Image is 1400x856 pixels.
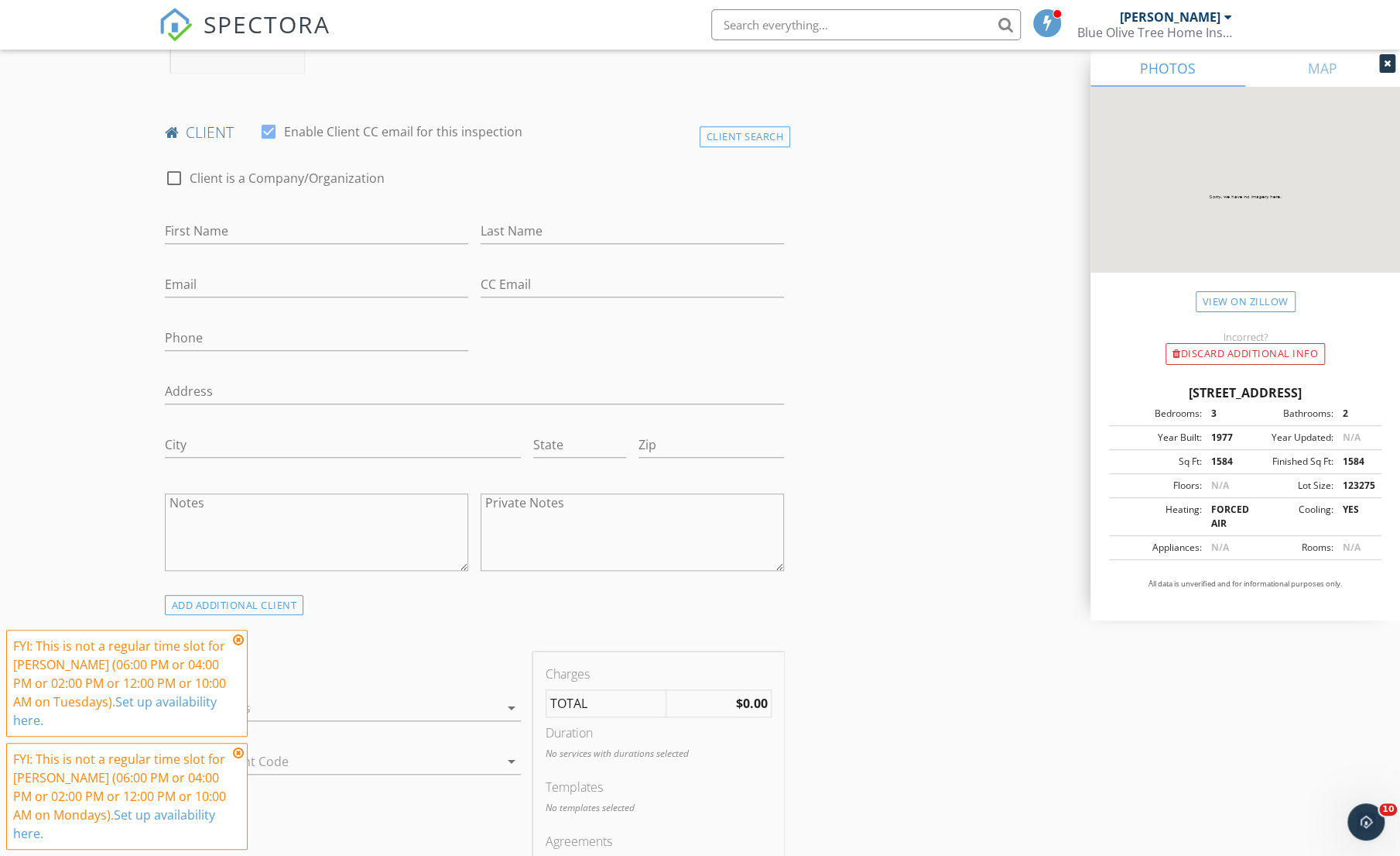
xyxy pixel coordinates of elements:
div: Incorrect? [1090,331,1400,343]
div: Duration [546,724,772,742]
a: MAP [1245,50,1400,87]
div: 123275 [1333,479,1377,493]
div: Cooling: [1245,503,1333,531]
p: All data is unverified and for informational purposes only. [1109,579,1381,590]
span: SPECTORA [204,8,330,40]
a: Set up availability here. [13,693,217,729]
div: Heating: [1114,503,1201,531]
a: PHOTOS [1090,50,1245,87]
span: N/A [1210,541,1228,554]
div: Charges [546,665,772,683]
div: Rooms: [1245,541,1333,555]
div: [PERSON_NAME] [1120,9,1220,25]
div: 1584 [1333,455,1377,469]
strong: $0.00 [735,695,767,712]
img: The Best Home Inspection Software - Spectora [159,8,193,42]
p: No templates selected [546,801,772,815]
div: FYI: This is not a regular time slot for [PERSON_NAME] (06:00 PM or 04:00 PM or 02:00 PM or 12:00... [13,750,228,843]
div: Lot Size: [1245,479,1333,493]
div: 1977 [1201,431,1245,445]
iframe: Intercom live chat [1347,803,1385,841]
label: Client is a Company/Organization [190,170,385,186]
span: N/A [1342,541,1360,554]
div: YES [1333,503,1377,531]
div: Blue Olive Tree Home Inspections LLC [1077,25,1232,40]
a: SPECTORA [159,21,330,53]
div: FORCED AIR [1201,503,1245,531]
div: Agreements [546,832,772,851]
div: Floors: [1114,479,1201,493]
a: Set up availability here. [13,806,215,842]
td: TOTAL [546,690,666,717]
div: Bathrooms: [1245,407,1333,421]
div: 3 [1201,407,1245,421]
div: 2 [1333,407,1377,421]
label: Enable Client CC email for this inspection [284,124,522,139]
span: N/A [1210,479,1228,492]
span: N/A [1342,431,1360,444]
div: ADD ADDITIONAL client [165,595,304,616]
i: arrow_drop_down [502,752,521,771]
div: Templates [546,778,772,796]
div: Discard Additional info [1166,343,1325,365]
div: Sq Ft: [1114,455,1201,469]
div: Bedrooms: [1114,407,1201,421]
div: FYI: This is not a regular time slot for [PERSON_NAME] (06:00 PM or 04:00 PM or 02:00 PM or 12:00... [13,637,228,730]
div: Client Search [700,126,791,147]
div: [STREET_ADDRESS] [1109,383,1381,402]
i: arrow_drop_down [502,699,521,717]
p: No services with durations selected [546,747,772,761]
a: View on Zillow [1196,291,1296,312]
div: Year Built: [1114,431,1201,445]
input: Search everything... [711,9,1021,40]
img: streetview [1090,87,1400,310]
div: Finished Sq Ft: [1245,455,1333,469]
h4: client [165,122,785,143]
div: 1584 [1201,455,1245,469]
span: 10 [1379,803,1397,816]
div: Appliances: [1114,541,1201,555]
h4: SERVICES [165,652,521,672]
div: Year Updated: [1245,431,1333,445]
